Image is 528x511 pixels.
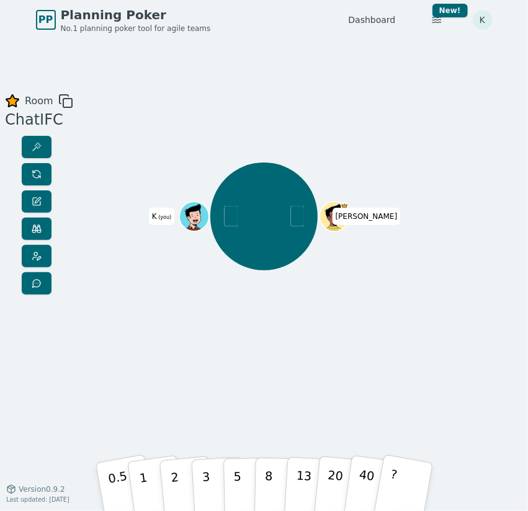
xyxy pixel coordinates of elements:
[61,24,211,33] span: No.1 planning poker tool for agile teams
[22,218,51,240] button: Watch only
[180,203,208,231] button: Click to change your avatar
[333,208,401,225] span: Click to change your name
[38,12,53,27] span: PP
[149,208,174,225] span: Click to change your name
[22,272,51,295] button: Send feedback
[349,14,396,26] a: Dashboard
[157,215,171,220] span: (you)
[6,496,69,503] span: Last updated: [DATE]
[6,484,65,494] button: Version0.9.2
[22,136,51,158] button: Reveal votes
[22,190,51,213] button: Change name
[473,10,493,30] button: K
[22,163,51,185] button: Reset votes
[61,6,211,24] span: Planning Poker
[25,94,53,109] span: Room
[5,94,20,109] button: Remove as favourite
[5,109,73,131] div: ChatIFC
[36,6,211,33] a: PPPlanning PokerNo.1 planning poker tool for agile teams
[341,203,348,210] span: Sam V is the host
[19,484,65,494] span: Version 0.9.2
[432,4,468,17] div: New!
[426,9,448,31] button: New!
[22,245,51,267] button: Change avatar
